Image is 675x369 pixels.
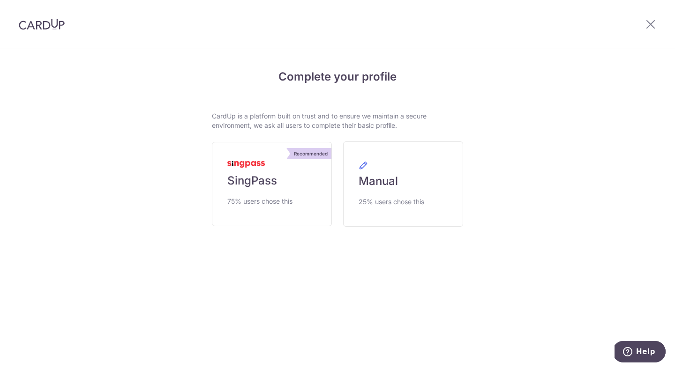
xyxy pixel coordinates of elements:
span: Help [22,7,41,15]
p: CardUp is a platform built on trust and to ensure we maintain a secure environment, we ask all us... [212,111,463,130]
div: Recommended [290,148,331,159]
span: Manual [359,174,398,189]
h4: Complete your profile [212,68,463,85]
span: 75% users chose this [227,196,292,207]
span: SingPass [227,173,277,188]
img: CardUp [19,19,65,30]
img: MyInfoLogo [227,161,265,168]
a: Manual 25% users chose this [343,141,463,227]
iframe: Opens a widget where you can find more information [615,341,666,364]
a: Recommended SingPass 75% users chose this [212,142,332,226]
span: 25% users chose this [359,196,424,207]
